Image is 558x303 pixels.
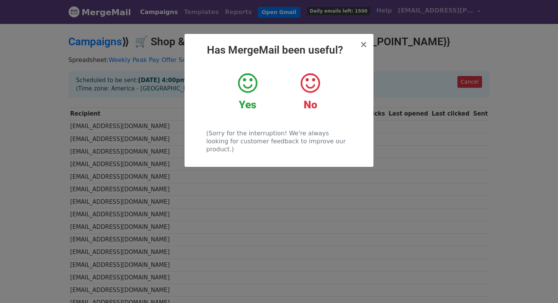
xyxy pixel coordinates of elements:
a: No [285,72,336,111]
h2: Has MergeMail been useful? [191,44,367,57]
p: (Sorry for the interruption! We're always looking for customer feedback to improve our product.) [206,129,352,153]
strong: Yes [239,98,256,111]
a: Yes [222,72,273,111]
span: × [360,39,367,50]
strong: No [304,98,317,111]
button: Close [360,40,367,49]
